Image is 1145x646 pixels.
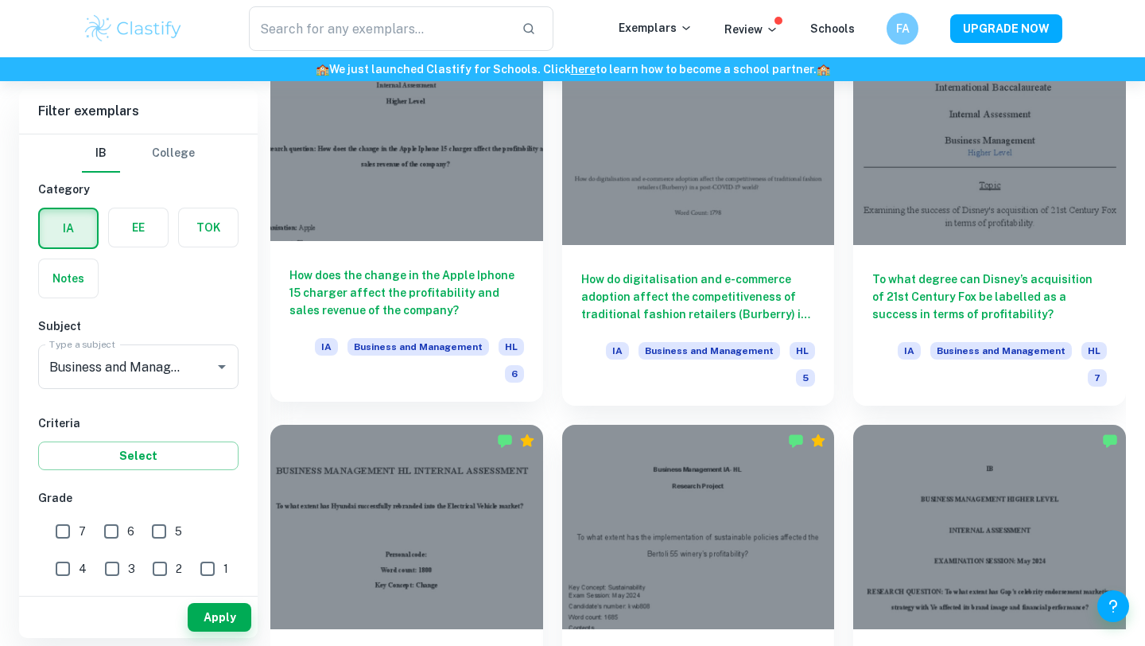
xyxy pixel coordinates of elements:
img: Marked [497,433,513,449]
button: UPGRADE NOW [950,14,1062,43]
img: Clastify logo [83,13,184,45]
h6: Criteria [38,414,239,432]
span: HL [790,342,815,360]
img: Marked [788,433,804,449]
span: Business and Management [930,342,1072,360]
a: Schools [810,22,855,35]
button: IA [40,209,97,247]
p: Review [724,21,778,38]
span: 2 [176,560,182,578]
span: 🏫 [316,63,329,76]
div: Premium [810,433,826,449]
div: Premium [519,433,535,449]
h6: Subject [38,317,239,335]
span: HL [1081,342,1107,360]
span: Business and Management [347,338,489,356]
span: IA [898,342,921,360]
span: 4 [79,560,87,578]
span: 1 [223,560,228,578]
h6: We just launched Clastify for Schools. Click to learn how to become a school partner. [3,60,1142,78]
button: College [152,134,195,173]
a: How do digitalisation and e-commerce adoption affect the competitiveness of traditional fashion r... [562,41,835,406]
a: How does the change in the Apple Iphone 15 charger affect the profitability and sales revenue of ... [270,41,543,406]
h6: How do digitalisation and e-commerce adoption affect the competitiveness of traditional fashion r... [581,270,816,323]
h6: FA [894,20,912,37]
span: IA [606,342,629,360]
h6: To what degree can Disney’s acquisition of 21st Century Fox be labelled as a success in terms of ... [872,270,1107,323]
span: 7 [1088,369,1107,387]
h6: How does the change in the Apple Iphone 15 charger affect the profitability and sales revenue of ... [289,267,524,319]
span: Business and Management [638,342,780,360]
span: 3 [128,560,135,578]
span: 5 [796,369,815,387]
span: 5 [175,523,182,540]
button: TOK [179,208,238,247]
span: 6 [505,365,524,383]
p: Exemplars [619,19,693,37]
span: HL [499,338,524,356]
span: 7 [79,523,86,540]
button: Help and Feedback [1097,590,1129,622]
button: Notes [39,259,98,298]
h6: Category [38,181,239,198]
button: IB [82,134,120,173]
a: here [571,63,596,76]
span: 🏫 [817,63,830,76]
button: Open [211,356,233,378]
div: Filter type choice [82,134,195,173]
button: EE [109,208,168,247]
button: Select [38,442,239,470]
button: FA [887,13,918,45]
span: 6 [127,523,134,540]
button: Apply [188,603,251,632]
h6: Grade [38,489,239,507]
img: Marked [1102,433,1118,449]
span: IA [315,338,338,356]
a: To what degree can Disney’s acquisition of 21st Century Fox be labelled as a success in terms of ... [853,41,1126,406]
input: Search for any exemplars... [249,6,509,51]
label: Type a subject [49,337,115,351]
h6: Filter exemplars [19,89,258,134]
